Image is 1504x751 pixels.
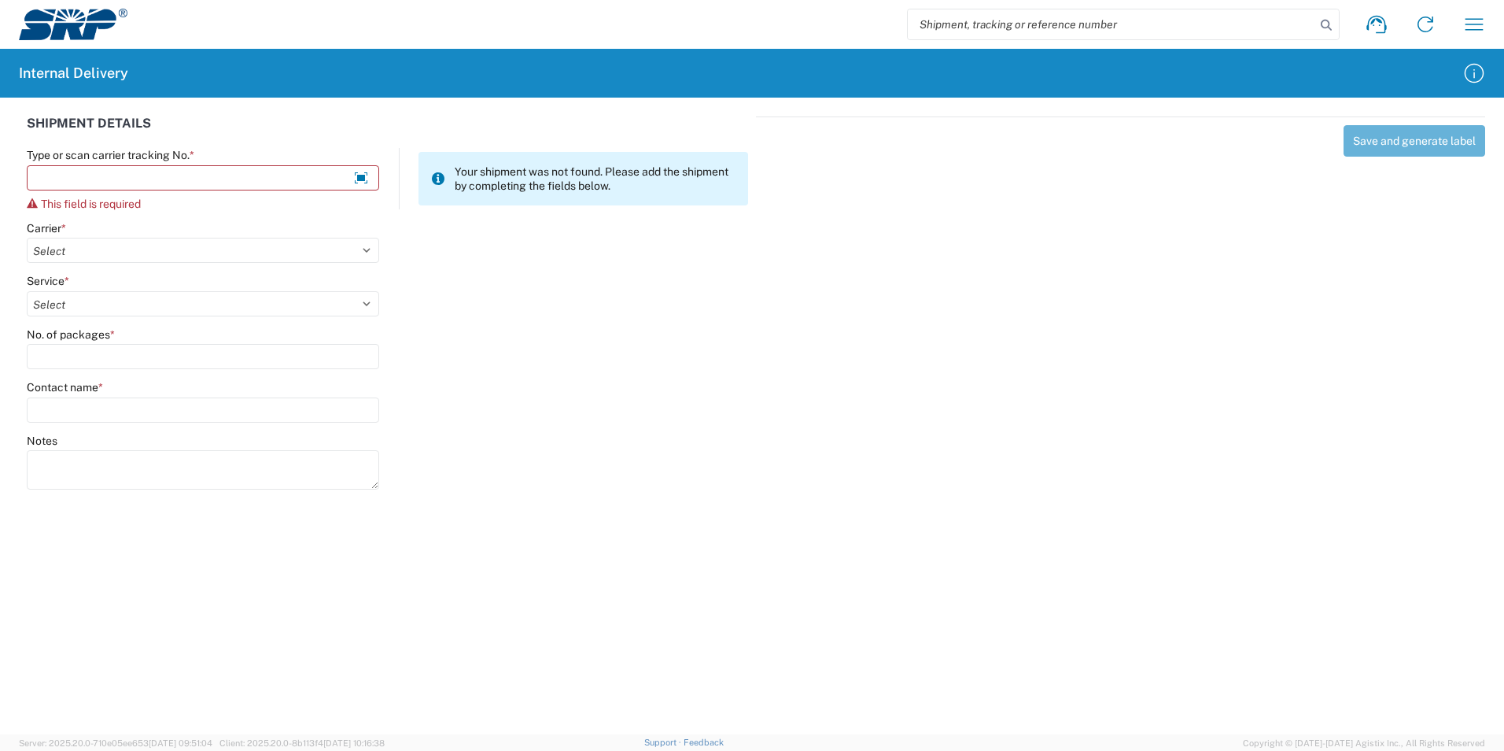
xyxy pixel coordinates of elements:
[19,64,128,83] h2: Internal Delivery
[27,380,103,394] label: Contact name
[323,738,385,748] span: [DATE] 10:16:38
[149,738,212,748] span: [DATE] 09:51:04
[27,274,69,288] label: Service
[684,738,724,747] a: Feedback
[27,117,748,148] div: SHIPMENT DETAILS
[27,327,115,342] label: No. of packages
[908,9,1315,39] input: Shipment, tracking or reference number
[644,738,684,747] a: Support
[41,198,141,210] span: This field is required
[19,9,127,40] img: srp
[455,165,735,193] span: Your shipment was not found. Please add the shipment by completing the fields below.
[27,148,194,162] label: Type or scan carrier tracking No.
[19,738,212,748] span: Server: 2025.20.0-710e05ee653
[27,434,57,448] label: Notes
[1243,736,1485,750] span: Copyright © [DATE]-[DATE] Agistix Inc., All Rights Reserved
[27,221,66,235] label: Carrier
[219,738,385,748] span: Client: 2025.20.0-8b113f4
